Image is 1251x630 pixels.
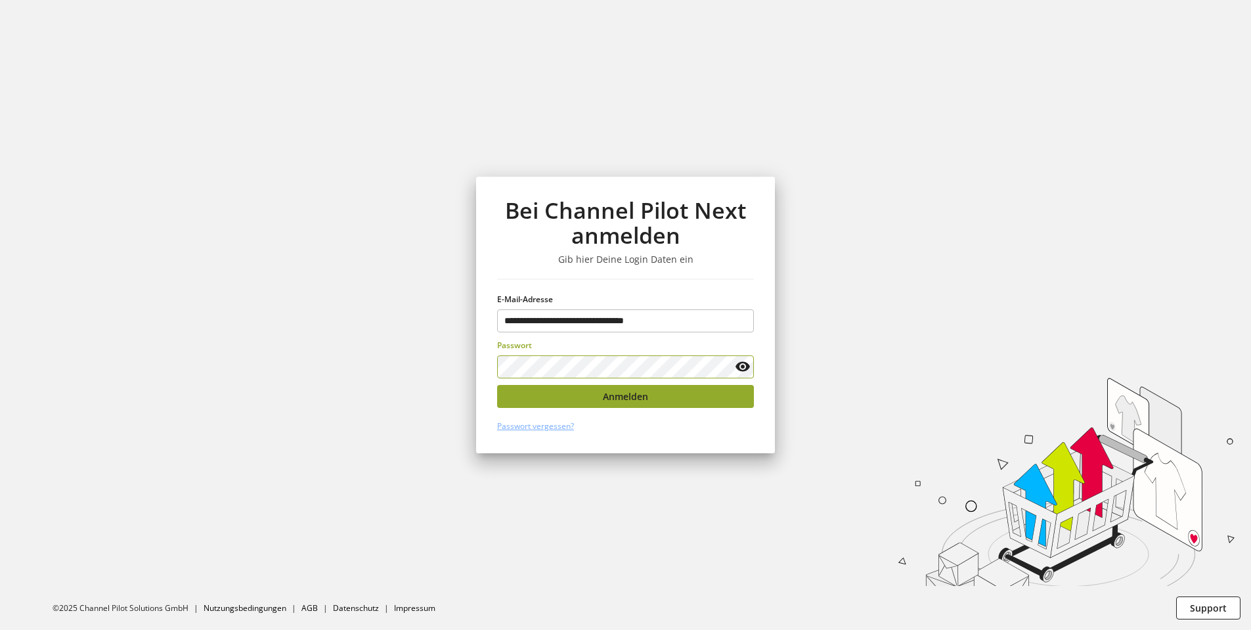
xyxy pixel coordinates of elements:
[497,294,553,305] span: E-Mail-Adresse
[497,420,574,432] a: Passwort vergessen?
[715,359,731,374] keeper-lock: Open Keeper Popup
[603,390,648,403] span: Anmelden
[333,602,379,614] a: Datenschutz
[497,254,754,265] h3: Gib hier Deine Login Daten ein
[1176,596,1240,619] button: Support
[497,340,532,351] span: Passwort
[394,602,435,614] a: Impressum
[204,602,286,614] a: Nutzungsbedingungen
[301,602,318,614] a: AGB
[497,198,754,248] h1: Bei Channel Pilot Next anmelden
[53,602,204,614] li: ©2025 Channel Pilot Solutions GmbH
[497,385,754,408] button: Anmelden
[1190,601,1227,615] span: Support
